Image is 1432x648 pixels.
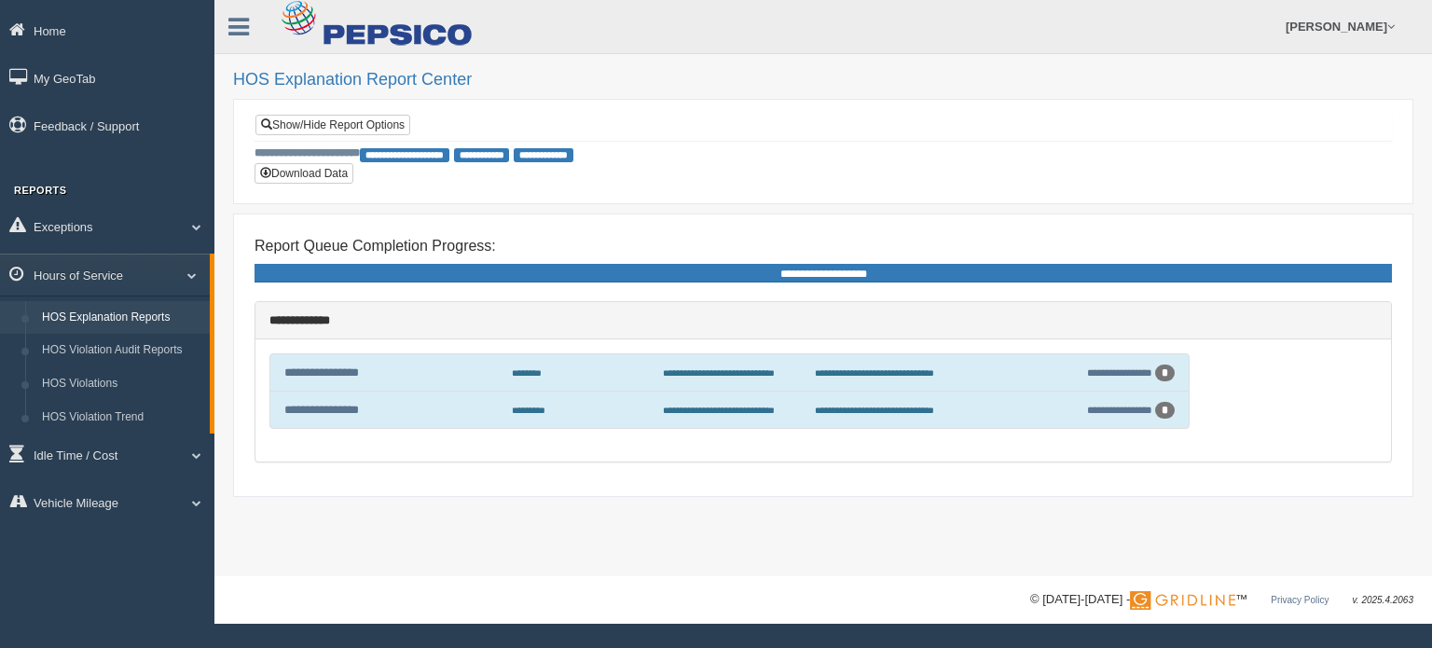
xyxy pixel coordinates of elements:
img: Gridline [1130,591,1235,610]
div: © [DATE]-[DATE] - ™ [1030,590,1413,610]
a: HOS Violation Trend [34,401,210,434]
span: v. 2025.4.2063 [1353,595,1413,605]
button: Download Data [255,163,353,184]
a: HOS Violation Audit Reports [34,334,210,367]
h4: Report Queue Completion Progress: [255,238,1392,255]
a: Privacy Policy [1271,595,1329,605]
a: Show/Hide Report Options [255,115,410,135]
a: HOS Explanation Reports [34,301,210,335]
a: HOS Violations [34,367,210,401]
h2: HOS Explanation Report Center [233,71,1413,90]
